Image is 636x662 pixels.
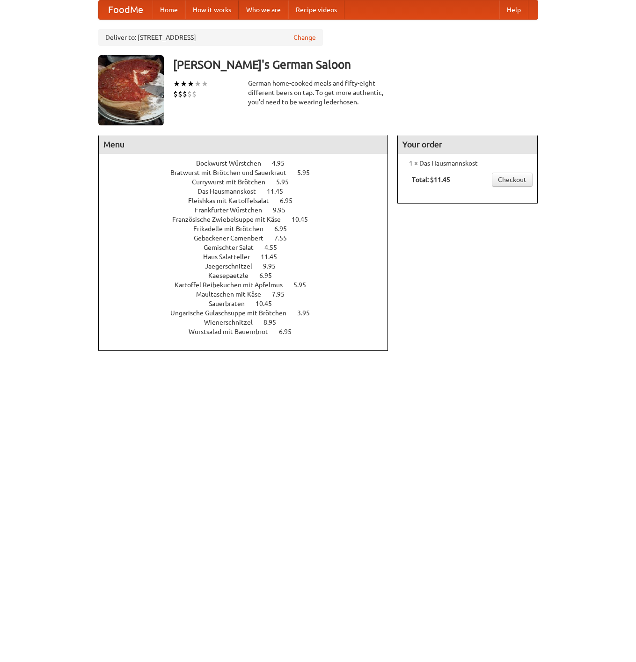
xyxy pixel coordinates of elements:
li: $ [178,89,183,99]
span: 10.45 [256,300,281,307]
li: $ [187,89,192,99]
img: angular.jpg [98,55,164,125]
h3: [PERSON_NAME]'s German Saloon [173,55,538,74]
a: Who we are [239,0,288,19]
span: 5.95 [297,169,319,176]
li: 1 × Das Hausmannskost [402,159,533,168]
span: 11.45 [261,253,286,261]
li: ★ [173,79,180,89]
span: Haus Salatteller [203,253,259,261]
div: German home-cooked meals and fifty-eight different beers on tap. To get more authentic, you'd nee... [248,79,388,107]
span: Kaesepaetzle [208,272,258,279]
li: ★ [201,79,208,89]
h4: Your order [398,135,537,154]
a: Französische Zwiebelsuppe mit Käse 10.45 [172,216,325,223]
a: Checkout [492,173,533,187]
a: Home [153,0,185,19]
span: 5.95 [276,178,298,186]
span: Gebackener Camenbert [194,234,273,242]
a: Jaegerschnitzel 9.95 [205,262,293,270]
a: Das Hausmannskost 11.45 [197,188,300,195]
span: 9.95 [263,262,285,270]
a: Kaesepaetzle 6.95 [208,272,289,279]
span: 3.95 [297,309,319,317]
span: 6.95 [259,272,281,279]
span: Das Hausmannskost [197,188,265,195]
span: Jaegerschnitzel [205,262,262,270]
span: 6.95 [280,197,302,204]
span: Fleishkas mit Kartoffelsalat [188,197,278,204]
span: 6.95 [279,328,301,335]
a: Gebackener Camenbert 7.55 [194,234,304,242]
span: 10.45 [292,216,317,223]
h4: Menu [99,135,388,154]
span: Französische Zwiebelsuppe mit Käse [172,216,290,223]
a: Wienerschnitzel 8.95 [204,319,293,326]
span: 6.95 [274,225,296,233]
a: Currywurst mit Brötchen 5.95 [192,178,306,186]
a: Change [293,33,316,42]
span: Bockwurst Würstchen [196,160,270,167]
li: ★ [194,79,201,89]
li: $ [173,89,178,99]
span: Frankfurter Würstchen [195,206,271,214]
span: Gemischter Salat [204,244,263,251]
a: Wurstsalad mit Bauernbrot 6.95 [189,328,309,335]
span: Ungarische Gulaschsuppe mit Brötchen [170,309,296,317]
li: ★ [180,79,187,89]
a: Help [499,0,528,19]
a: Sauerbraten 10.45 [209,300,289,307]
span: Wurstsalad mit Bauernbrot [189,328,278,335]
span: 7.95 [272,291,294,298]
a: Recipe videos [288,0,344,19]
span: 8.95 [263,319,285,326]
a: Frankfurter Würstchen 9.95 [195,206,303,214]
li: ★ [187,79,194,89]
a: Fleishkas mit Kartoffelsalat 6.95 [188,197,310,204]
span: Kartoffel Reibekuchen mit Apfelmus [175,281,292,289]
span: Maultaschen mit Käse [196,291,270,298]
a: Frikadelle mit Brötchen 6.95 [193,225,304,233]
span: Wienerschnitzel [204,319,262,326]
span: 7.55 [274,234,296,242]
a: Kartoffel Reibekuchen mit Apfelmus 5.95 [175,281,323,289]
span: Currywurst mit Brötchen [192,178,275,186]
b: Total: $11.45 [412,176,450,183]
li: $ [183,89,187,99]
span: Bratwurst mit Brötchen und Sauerkraut [170,169,296,176]
a: Gemischter Salat 4.55 [204,244,294,251]
a: Bockwurst Würstchen 4.95 [196,160,302,167]
span: 4.95 [272,160,294,167]
a: Maultaschen mit Käse 7.95 [196,291,302,298]
span: 11.45 [267,188,292,195]
div: Deliver to: [STREET_ADDRESS] [98,29,323,46]
span: Frikadelle mit Brötchen [193,225,273,233]
span: 4.55 [264,244,286,251]
li: $ [192,89,197,99]
a: FoodMe [99,0,153,19]
a: Bratwurst mit Brötchen und Sauerkraut 5.95 [170,169,327,176]
a: How it works [185,0,239,19]
span: 9.95 [273,206,295,214]
span: 5.95 [293,281,315,289]
a: Haus Salatteller 11.45 [203,253,294,261]
span: Sauerbraten [209,300,254,307]
a: Ungarische Gulaschsuppe mit Brötchen 3.95 [170,309,327,317]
